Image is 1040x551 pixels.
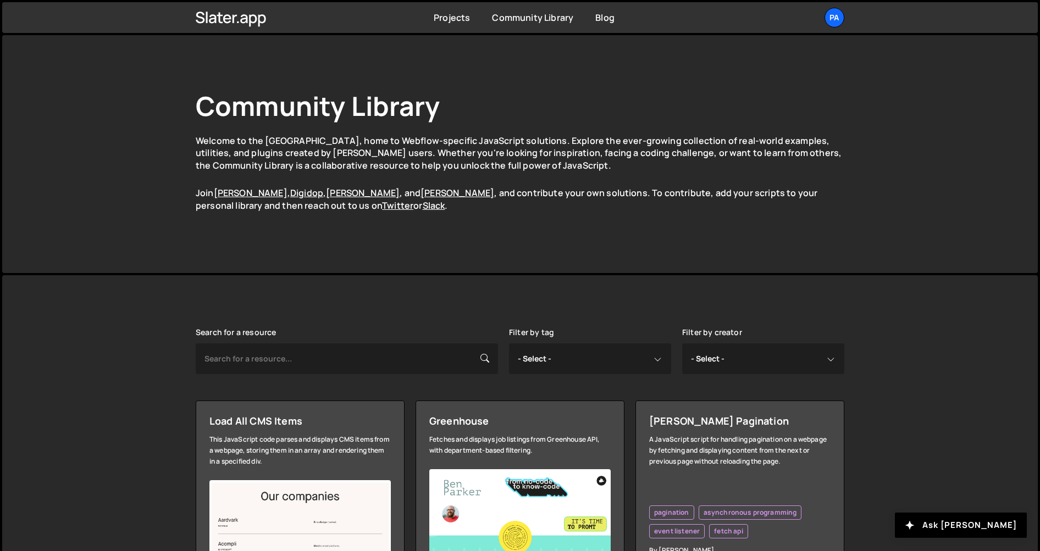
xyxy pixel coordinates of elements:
[649,434,831,467] div: A JavaScript script for handling pagination on a webpage by fetching and displaying content from ...
[421,187,494,199] a: [PERSON_NAME]
[509,328,554,337] label: Filter by tag
[196,88,844,124] h1: Community Library
[895,513,1027,538] button: Ask [PERSON_NAME]
[290,187,323,199] a: Digidop
[196,135,844,171] p: Welcome to the [GEOGRAPHIC_DATA], home to Webflow-specific JavaScript solutions. Explore the ever...
[492,12,573,24] a: Community Library
[654,527,700,536] span: event listener
[682,328,742,337] label: Filter by creator
[714,527,743,536] span: fetch api
[434,12,470,24] a: Projects
[209,414,391,427] div: Load All CMS Items
[429,434,611,456] div: Fetches and displays job listings from Greenhouse API, with department-based filtering.
[196,343,498,374] input: Search for a resource...
[654,508,689,517] span: pagination
[825,8,844,27] a: Pa
[595,12,615,24] a: Blog
[326,187,400,199] a: [PERSON_NAME]
[423,199,445,212] a: Slack
[214,187,287,199] a: [PERSON_NAME]
[429,414,611,427] div: Greenhouse
[649,414,831,427] div: [PERSON_NAME] Pagination
[196,187,844,212] p: Join , , , and , and contribute your own solutions. To contribute, add your scripts to your perso...
[382,199,413,212] a: Twitter
[704,508,797,517] span: asynchronous programming
[209,434,391,467] div: This JavaScript code parses and displays CMS items from a webpage, storing them in an array and r...
[196,328,276,337] label: Search for a resource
